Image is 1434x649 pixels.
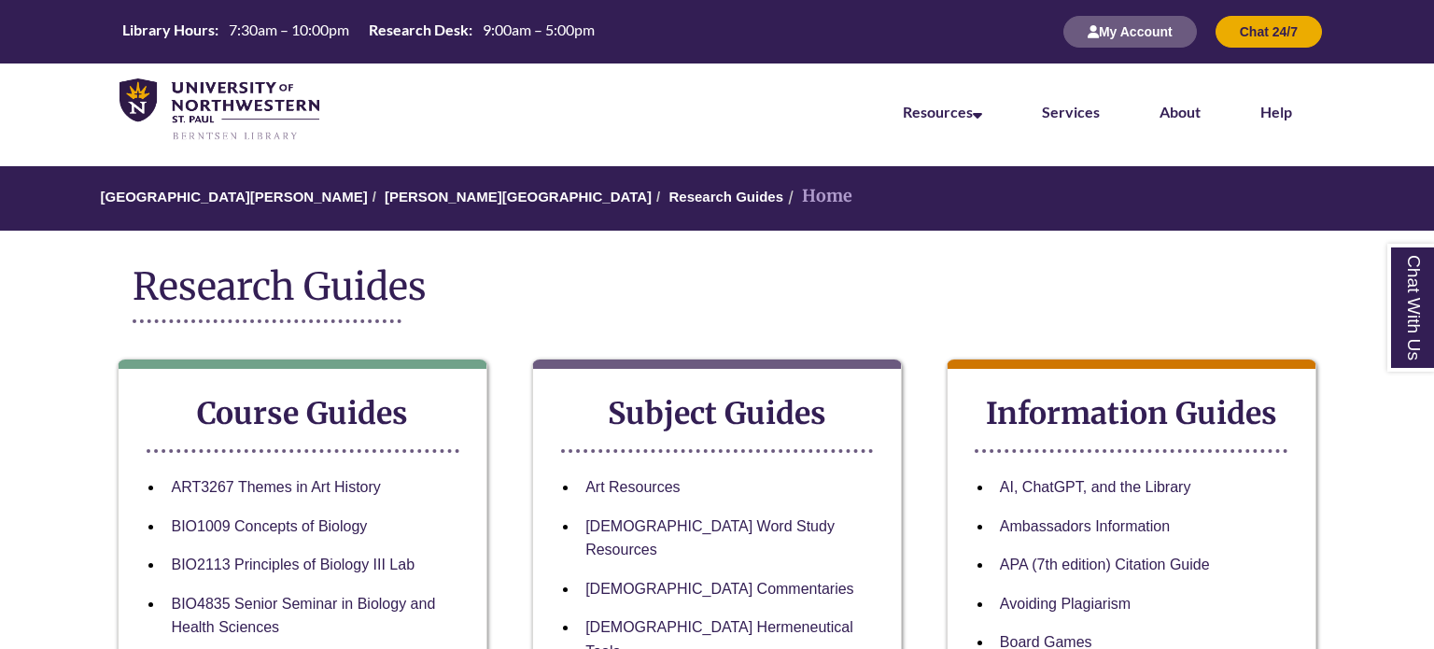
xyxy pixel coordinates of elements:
[1216,16,1322,48] button: Chat 24/7
[585,581,853,597] a: [DEMOGRAPHIC_DATA] Commentaries
[171,479,380,495] a: ART3267 Themes in Art History
[171,596,435,636] a: BIO4835 Senior Seminar in Biology and Health Sciences
[1042,103,1100,120] a: Services
[229,21,349,38] span: 7:30am – 10:00pm
[903,103,982,120] a: Resources
[119,78,319,142] img: UNWSP Library Logo
[1000,518,1170,534] a: Ambassadors Information
[608,395,826,432] strong: Subject Guides
[585,479,680,495] a: Art Resources
[171,518,367,534] a: BIO1009 Concepts of Biology
[1063,23,1197,39] a: My Account
[783,183,852,210] li: Home
[197,395,408,432] strong: Course Guides
[361,20,475,40] th: Research Desk:
[115,20,602,43] table: Hours Today
[133,263,427,310] span: Research Guides
[1000,596,1131,612] a: Avoiding Plagiarism
[1216,23,1322,39] a: Chat 24/7
[1000,479,1191,495] a: AI, ChatGPT, and the Library
[171,557,415,572] a: BIO2113 Principles of Biology III Lab
[585,518,835,558] a: [DEMOGRAPHIC_DATA] Word Study Resources
[986,395,1277,432] strong: Information Guides
[1260,103,1292,120] a: Help
[668,189,783,205] a: Research Guides
[385,189,652,205] a: [PERSON_NAME][GEOGRAPHIC_DATA]
[1160,103,1201,120] a: About
[1000,557,1210,572] a: APA (7th edition) Citation Guide
[115,20,221,40] th: Library Hours:
[483,21,595,38] span: 9:00am – 5:00pm
[101,189,368,205] a: [GEOGRAPHIC_DATA][PERSON_NAME]
[115,20,602,45] a: Hours Today
[1063,16,1197,48] button: My Account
